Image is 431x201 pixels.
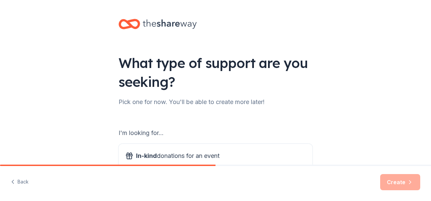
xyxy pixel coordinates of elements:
[119,54,312,91] div: What type of support are you seeking?
[136,152,157,159] span: In-kind
[11,175,29,189] button: Back
[136,150,220,161] span: donations for an event
[119,144,312,187] button: In-kinddonations for an eventFind auction and raffle items, meals, snacks, desserts, alcohol, and...
[119,128,312,138] div: I'm looking for...
[125,164,306,180] div: Find auction and raffle items, meals, snacks, desserts, alcohol, and beverages.
[119,97,312,107] div: Pick one for now. You'll be able to create more later!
